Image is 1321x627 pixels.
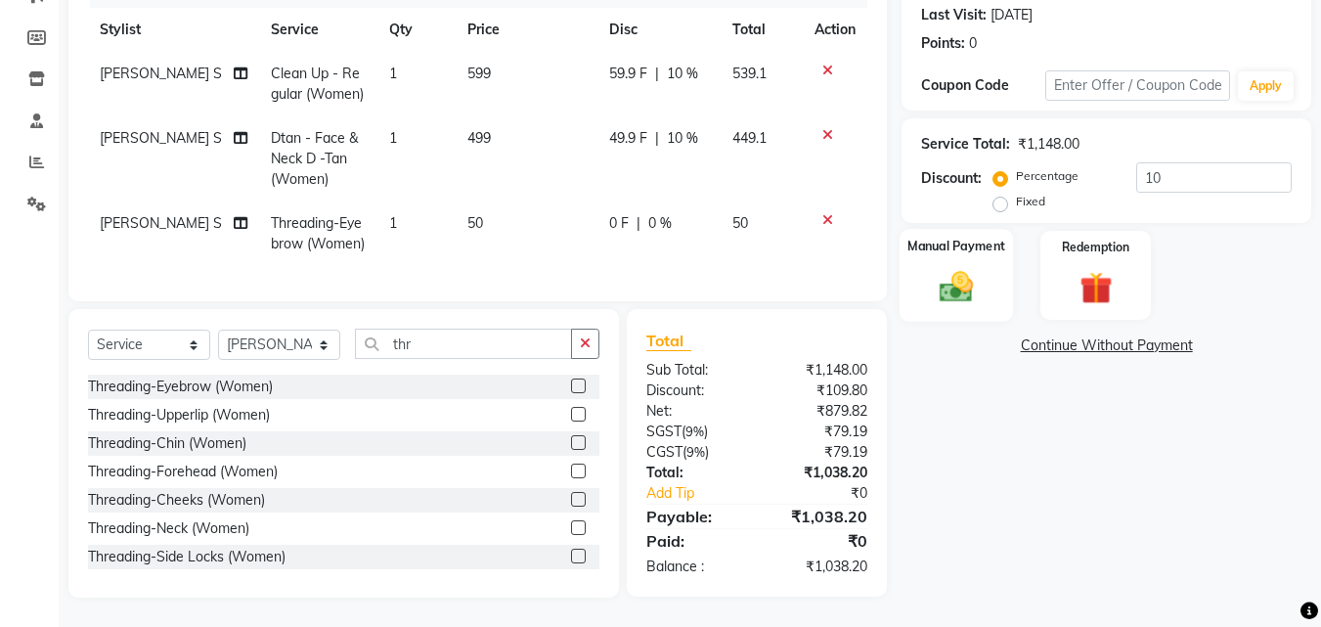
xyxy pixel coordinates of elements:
[377,8,456,52] th: Qty
[667,64,698,84] span: 10 %
[467,129,491,147] span: 499
[921,5,987,25] div: Last Visit:
[88,8,259,52] th: Stylist
[467,65,491,82] span: 599
[100,65,222,82] span: [PERSON_NAME] S
[88,462,278,482] div: Threading-Forehead (Women)
[88,547,286,567] div: Threading-Side Locks (Women)
[921,75,1044,96] div: Coupon Code
[803,8,867,52] th: Action
[1062,239,1129,256] label: Redemption
[632,463,757,483] div: Total:
[1018,134,1079,155] div: ₹1,148.00
[921,168,982,189] div: Discount:
[632,422,757,442] div: ( )
[271,65,364,103] span: Clean Up - Regular (Women)
[271,214,365,252] span: Threading-Eyebrow (Women)
[88,377,273,397] div: Threading-Eyebrow (Women)
[921,33,965,54] div: Points:
[259,8,376,52] th: Service
[685,424,704,439] span: 9%
[597,8,721,52] th: Disc
[100,129,222,147] span: [PERSON_NAME] S
[905,336,1307,356] a: Continue Without Payment
[609,128,647,149] span: 49.9 F
[757,557,882,577] div: ₹1,038.20
[655,64,659,84] span: |
[667,128,698,149] span: 10 %
[456,8,597,52] th: Price
[632,401,757,422] div: Net:
[609,213,629,234] span: 0 F
[655,128,659,149] span: |
[757,442,882,463] div: ₹79.19
[721,8,803,52] th: Total
[757,505,882,528] div: ₹1,038.20
[637,213,640,234] span: |
[632,360,757,381] div: Sub Total:
[355,329,572,359] input: Search or Scan
[632,483,777,504] a: Add Tip
[757,529,882,553] div: ₹0
[757,463,882,483] div: ₹1,038.20
[757,381,882,401] div: ₹109.80
[757,422,882,442] div: ₹79.19
[467,214,483,232] span: 50
[991,5,1033,25] div: [DATE]
[969,33,977,54] div: 0
[632,557,757,577] div: Balance :
[646,331,691,351] span: Total
[88,405,270,425] div: Threading-Upperlip (Women)
[632,529,757,553] div: Paid:
[1238,71,1294,101] button: Apply
[1045,70,1230,101] input: Enter Offer / Coupon Code
[732,129,767,147] span: 449.1
[1070,268,1123,308] img: _gift.svg
[88,490,265,511] div: Threading-Cheeks (Women)
[389,129,397,147] span: 1
[389,65,397,82] span: 1
[778,483,883,504] div: ₹0
[100,214,222,232] span: [PERSON_NAME] S
[1016,167,1079,185] label: Percentage
[757,360,882,381] div: ₹1,148.00
[88,433,246,454] div: Threading-Chin (Women)
[632,442,757,463] div: ( )
[271,129,358,188] span: Dtan - Face & Neck D -Tan (Women)
[907,237,1005,255] label: Manual Payment
[632,505,757,528] div: Payable:
[732,214,748,232] span: 50
[389,214,397,232] span: 1
[686,444,705,460] span: 9%
[929,267,984,306] img: _cash.svg
[88,518,249,539] div: Threading-Neck (Women)
[648,213,672,234] span: 0 %
[732,65,767,82] span: 539.1
[921,134,1010,155] div: Service Total:
[1016,193,1045,210] label: Fixed
[646,423,682,440] span: SGST
[646,443,683,461] span: CGST
[632,381,757,401] div: Discount:
[757,401,882,422] div: ₹879.82
[609,64,647,84] span: 59.9 F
